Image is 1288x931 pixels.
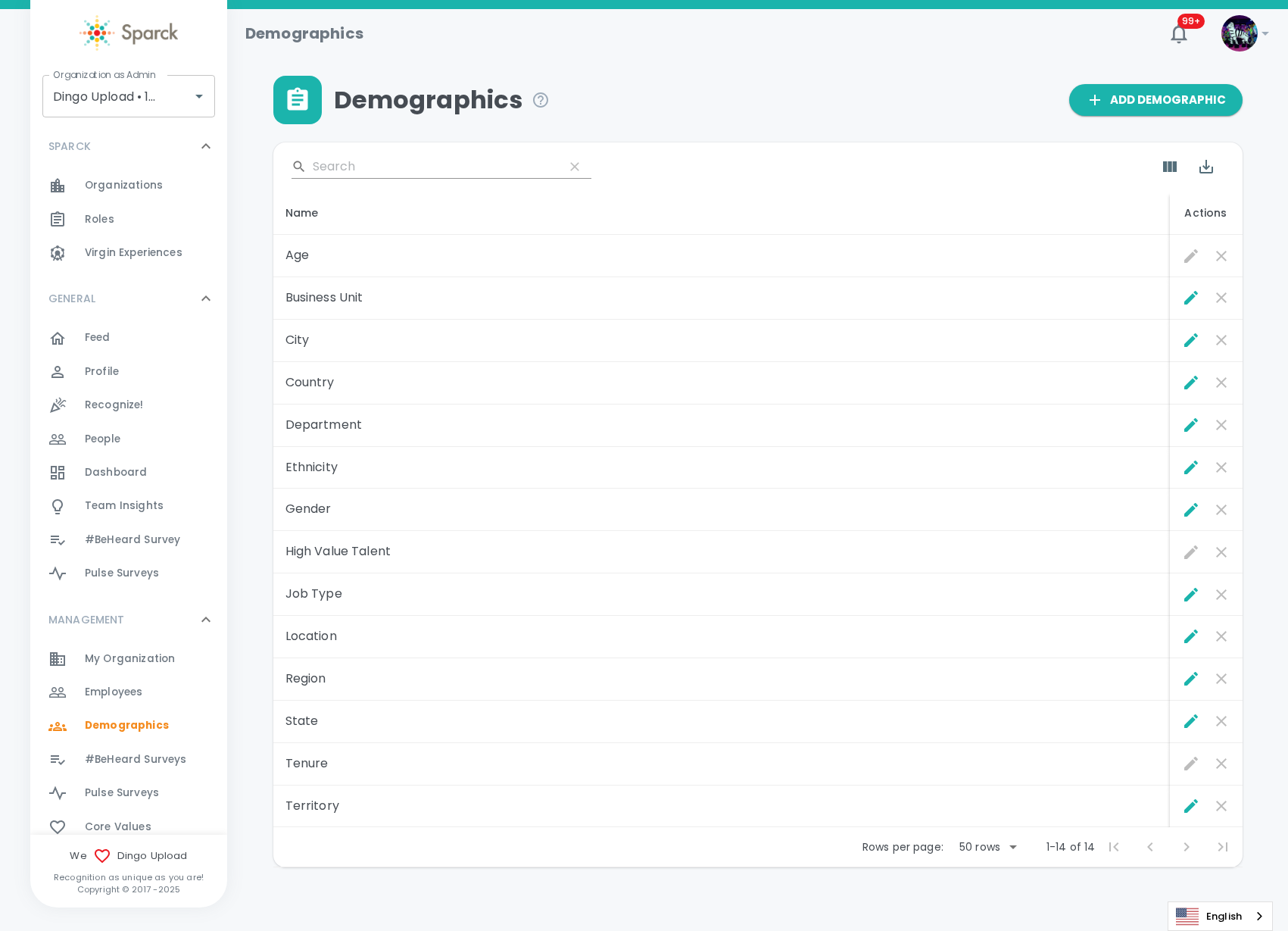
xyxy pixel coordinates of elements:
[85,566,159,581] span: Pulse Surveys
[30,423,227,456] div: People
[48,139,91,154] p: SPARCK
[30,169,227,276] div: SPARCK
[1206,367,1237,398] span: Remove Demographic
[30,123,227,169] div: SPARCK
[245,21,363,45] h1: Demographics
[1176,325,1206,355] button: Edit
[1168,829,1205,865] span: Next Page
[273,277,1170,320] td: Business Unit
[85,330,111,345] span: Feed
[1069,84,1243,116] button: Add Demographic
[1206,410,1237,440] span: Remove Demographic
[273,658,1170,701] td: Region
[30,847,227,865] span: We Dingo Upload
[30,676,227,709] a: Employees
[273,743,1170,786] td: Tenure
[53,68,155,81] label: Organization as Admin
[1086,90,1226,110] span: Add Demographic
[85,364,119,380] span: Profile
[1168,902,1272,930] a: English
[1176,283,1206,313] button: Edit
[30,743,227,776] div: #BeHeard Surveys
[1206,241,1237,271] span: Remove Demographic
[292,159,307,174] svg: Search
[85,465,147,480] span: Dashboard
[48,291,95,306] p: GENERAL
[1176,621,1206,651] button: Edit
[30,276,227,321] div: GENERAL
[273,616,1170,658] td: Location
[313,155,552,179] input: Search
[1206,791,1237,821] span: Remove Demographic
[85,820,151,835] span: Core Values
[30,355,227,389] div: Profile
[1206,325,1237,355] span: Remove Demographic
[862,839,943,854] p: Rows per page:
[85,718,169,733] span: Demographics
[30,321,227,596] div: GENERAL
[273,405,1170,447] td: Department
[1176,241,1206,271] span: Edit
[285,204,1158,222] div: Name
[334,85,550,115] span: Demographics
[30,236,227,270] a: Virgin Experiences
[85,178,163,193] span: Organizations
[85,498,164,514] span: Team Insights
[1206,748,1237,779] span: Remove Demographic
[48,612,125,627] p: MANAGEMENT
[85,752,186,767] span: #BeHeard Surveys
[85,398,144,413] span: Recognize!
[1168,901,1273,931] aside: Language selected: English
[30,169,227,202] a: Organizations
[1176,748,1206,779] span: Edit
[1176,580,1206,610] button: Edit
[1206,452,1237,483] span: Remove Demographic
[532,91,550,109] svg: Demographics description
[1176,706,1206,736] button: Edit
[273,320,1170,362] td: City
[1221,15,1258,52] img: Picture of Sparck
[30,871,227,883] p: Recognition as unique as you are!
[273,786,1170,828] td: Territory
[189,86,210,107] button: Open
[273,489,1170,531] td: Gender
[1168,901,1273,931] div: Language
[1206,495,1237,525] span: Remove Demographic
[80,15,178,51] img: Sparck logo
[30,456,227,489] a: Dashboard
[273,531,1170,573] td: High Value Talent
[30,811,227,844] a: Core Values
[30,776,227,810] a: Pulse Surveys
[85,786,159,801] span: Pulse Surveys
[30,642,227,676] a: My Organization
[30,321,227,355] a: Feed
[1206,706,1237,736] span: Remove Demographic
[30,709,227,742] a: Demographics
[1206,283,1237,313] span: Remove Demographic
[1176,791,1206,821] button: Edit
[1176,452,1206,483] button: Edit
[1161,15,1197,52] button: 99+
[30,597,227,642] div: MANAGEMENT
[30,489,227,523] a: Team Insights
[1096,829,1132,865] span: First Page
[273,362,1170,405] td: Country
[30,883,227,895] p: Copyright © 2017 - 2025
[1176,410,1206,440] button: Edit
[1206,621,1237,651] span: Remove Demographic
[30,557,227,590] a: Pulse Surveys
[1176,664,1206,694] button: Edit
[30,203,227,236] div: Roles
[1046,839,1096,854] p: 1-14 of 14
[30,523,227,557] a: #BeHeard Survey
[1206,664,1237,694] span: Remove Demographic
